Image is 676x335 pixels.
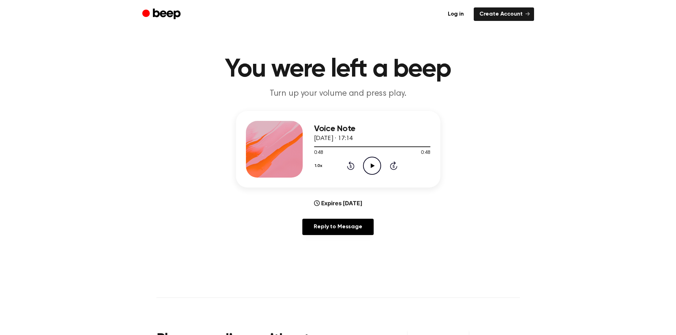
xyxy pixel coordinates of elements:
[314,124,430,134] h3: Voice Note
[314,199,362,207] div: Expires [DATE]
[314,149,323,157] span: 0:48
[314,135,353,142] span: [DATE] · 17:14
[202,88,474,100] p: Turn up your volume and press play.
[442,7,469,21] a: Log in
[156,57,520,82] h1: You were left a beep
[302,219,373,235] a: Reply to Message
[142,7,182,21] a: Beep
[314,160,325,172] button: 1.0x
[421,149,430,157] span: 0:48
[474,7,534,21] a: Create Account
